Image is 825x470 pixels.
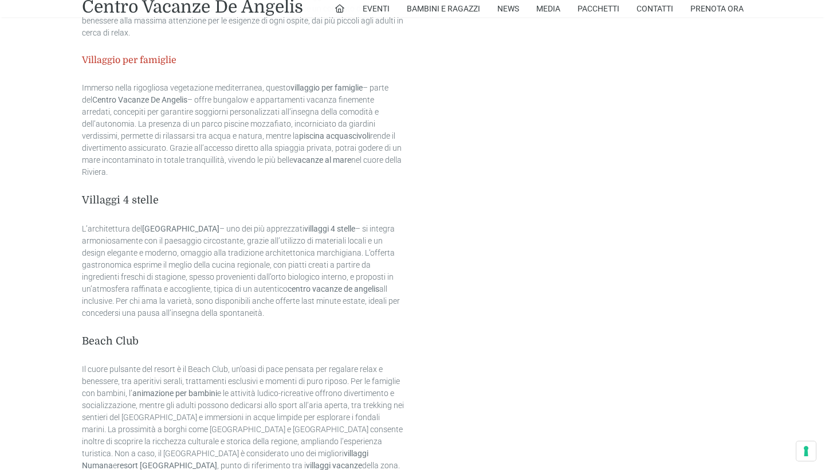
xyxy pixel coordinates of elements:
[132,389,217,398] strong: animazione per bambini
[290,83,363,92] strong: villaggio per famiglie
[92,95,187,104] strong: Centro Vacanze De Angelis
[142,224,219,233] strong: [GEOGRAPHIC_DATA]
[82,194,159,206] strong: Villaggi 4 stelle
[299,131,370,140] strong: piscina acquascivoli
[82,82,404,178] p: Immerso nella rigogliosa vegetazione mediterranea, questo – parte del – offre bungalow e appartam...
[82,335,404,348] h4: Beach Club
[304,224,355,233] strong: villaggi 4 stelle
[117,461,217,470] strong: resort [GEOGRAPHIC_DATA]
[306,461,362,470] strong: villaggi vacanze
[82,55,176,65] strong: Villaggio per famiglie
[82,223,404,319] p: L’architettura del – uno dei più apprezzati – si integra armoniosamente con il paesaggio circosta...
[288,284,379,293] strong: centro vacanze de angelis
[293,155,351,164] strong: vacanze al mare
[796,441,816,461] button: Le tue preferenze relative al consenso per le tecnologie di tracciamento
